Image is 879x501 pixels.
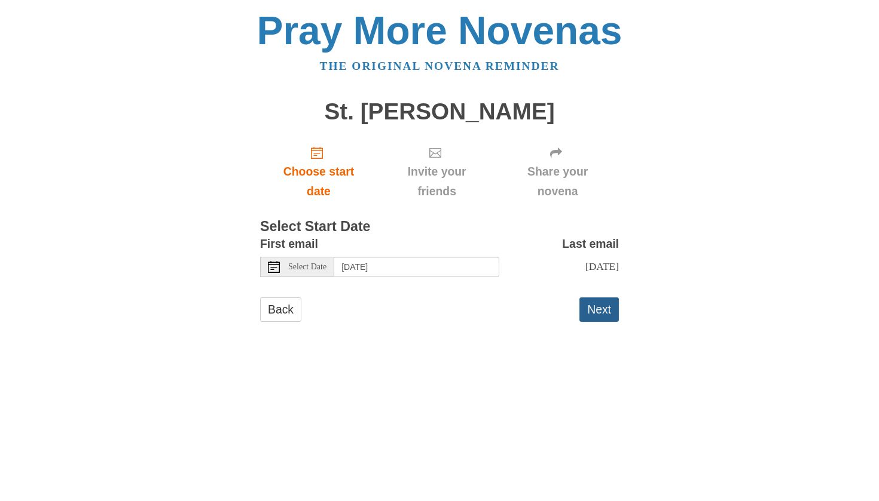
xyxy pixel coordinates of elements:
div: Click "Next" to confirm your start date first. [377,136,496,207]
label: First email [260,234,318,254]
div: Click "Next" to confirm your start date first. [496,136,619,207]
a: The original novena reminder [320,60,560,72]
h3: Select Start Date [260,219,619,235]
button: Next [579,297,619,322]
a: Back [260,297,301,322]
span: Select Date [288,263,326,271]
a: Pray More Novenas [257,8,622,53]
span: Share your novena [508,162,607,201]
span: Invite your friends [389,162,484,201]
input: Use the arrow keys to pick a date [334,257,499,277]
h1: St. [PERSON_NAME] [260,99,619,125]
label: Last email [562,234,619,254]
span: Choose start date [272,162,365,201]
a: Choose start date [260,136,377,207]
span: [DATE] [585,260,619,272]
